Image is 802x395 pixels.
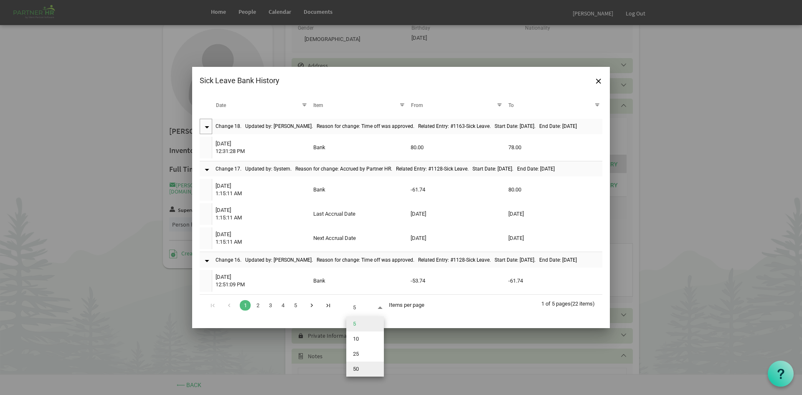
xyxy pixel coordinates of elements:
span: Date [216,102,226,108]
td: -53.74 column header From [407,270,505,292]
span: Items per page [389,302,424,308]
div: Go to previous page [223,299,235,311]
td: Change 16. &nbsp; Updated by: Hunaina Kamran. &nbsp; Reason for change: Time off was approved. &n... [212,252,602,268]
td: Bank column header Item [310,179,408,201]
td: Change 17. &nbsp; Updated by: System. &nbsp; Reason for change: Accrued by Partner HR. &nbsp; Rel... [212,161,602,177]
div: Go to first page [207,299,218,311]
td: Last Accrual Date column header Item [310,203,408,225]
div: Go to next page [306,299,317,311]
li: 10 [346,331,384,347]
a: Goto Page 5 [290,300,301,311]
td: 9/1/20251:15:11 AM is template cell column header Date [212,179,310,201]
td: 78.00 column header To [505,137,603,158]
td: 9/1/20251:15:11 AM is template cell column header Date [212,203,310,225]
td: Bank column header Item [310,137,408,158]
td: Change 18. &nbsp; Updated by: Hunaina Kamran. &nbsp; Reason for change: Time off was approved. &n... [212,119,602,134]
span: To [508,102,514,108]
span: (22 items) [571,301,595,307]
td: 7/23/202512:51:09 PM is template cell column header Date [212,270,310,292]
td: 9/1/2024 column header From [407,203,505,225]
span: 1 of 5 pages [541,301,571,307]
td: 80.00 column header From [407,137,505,158]
li: 25 [346,347,384,362]
td: 9/1/2026 column header To [505,227,603,249]
div: Go to last page [322,299,334,311]
td: 9/1/2025 column header To [505,203,603,225]
a: Goto Page 2 [252,300,263,311]
li: 50 [346,362,384,377]
td: -61.74 column header From [407,179,505,201]
button: Close [592,74,605,87]
td: Next Accrual Date column header Item [310,227,408,249]
a: Goto Page 1 [240,300,251,311]
a: Goto Page 3 [265,300,276,311]
td: 9/1/20251:15:11 AM is template cell column header Date [212,227,310,249]
div: Sick Leave Bank History [200,74,522,87]
div: 1 of 5 pages (22 items) [541,295,602,311]
td: 9/2/202512:31:28 PM is template cell column header Date [212,137,310,158]
td: -61.74 column header To [505,270,603,292]
td: 9/1/2025 column header From [407,227,505,249]
span: Item [313,102,323,108]
td: Bank column header Item [310,270,408,292]
span: From [411,102,423,108]
a: Goto Page 4 [277,300,288,311]
li: 5 [346,316,384,331]
td: 80.00 column header To [505,179,603,201]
